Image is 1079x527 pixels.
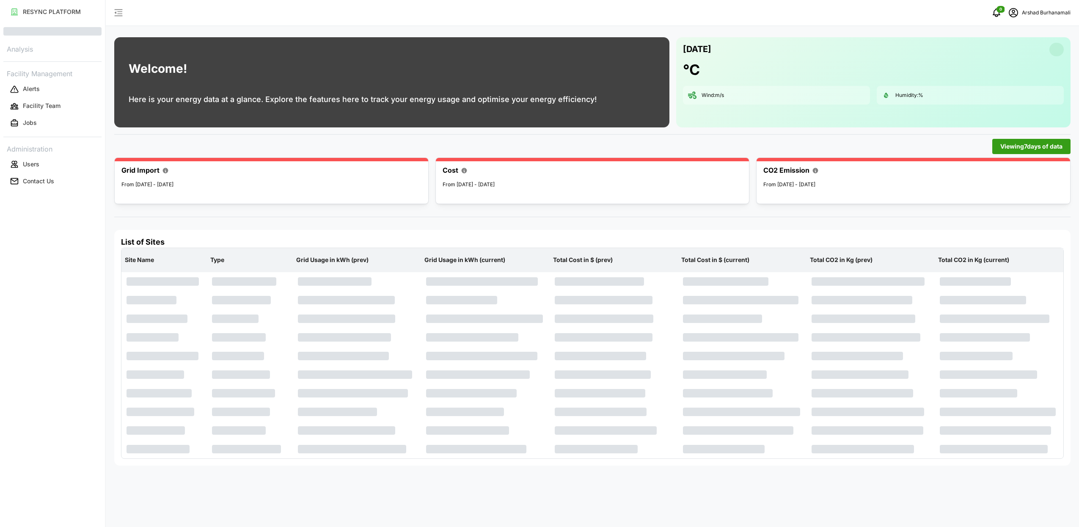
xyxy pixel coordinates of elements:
[551,249,677,271] p: Total Cost in $ (prev)
[808,249,933,271] p: Total CO2 in Kg (prev)
[683,42,711,56] p: [DATE]
[992,139,1071,154] button: Viewing7days of data
[3,157,102,172] button: Users
[23,119,37,127] p: Jobs
[1000,139,1062,154] span: Viewing 7 days of data
[763,165,809,176] p: CO2 Emission
[3,81,102,98] a: Alerts
[3,82,102,97] button: Alerts
[209,249,291,271] p: Type
[3,4,102,19] button: RESYNC PLATFORM
[3,42,102,55] p: Analysis
[999,6,1002,12] span: 0
[23,102,61,110] p: Facility Team
[3,3,102,20] a: RESYNC PLATFORM
[3,98,102,115] a: Facility Team
[423,249,548,271] p: Grid Usage in kWh (current)
[23,8,81,16] p: RESYNC PLATFORM
[683,61,700,79] h1: °C
[295,249,420,271] p: Grid Usage in kWh (prev)
[123,249,205,271] p: Site Name
[3,173,102,190] a: Contact Us
[443,181,743,189] p: From [DATE] - [DATE]
[129,60,187,78] h1: Welcome!
[895,92,923,99] p: Humidity: %
[121,165,160,176] p: Grid Import
[702,92,724,99] p: Wind: m/s
[3,67,102,79] p: Facility Management
[3,116,102,131] button: Jobs
[3,115,102,132] a: Jobs
[763,181,1063,189] p: From [DATE] - [DATE]
[443,165,458,176] p: Cost
[988,4,1005,21] button: notifications
[121,181,421,189] p: From [DATE] - [DATE]
[121,237,1064,248] h4: List of Sites
[129,94,597,105] p: Here is your energy data at a glance. Explore the features here to track your energy usage and op...
[23,177,54,185] p: Contact Us
[936,249,1062,271] p: Total CO2 in Kg (current)
[680,249,805,271] p: Total Cost in $ (current)
[1022,9,1071,17] p: Arshad Burhanamali
[23,85,40,93] p: Alerts
[1005,4,1022,21] button: schedule
[3,142,102,155] p: Administration
[3,156,102,173] a: Users
[3,99,102,114] button: Facility Team
[3,174,102,189] button: Contact Us
[23,160,39,168] p: Users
